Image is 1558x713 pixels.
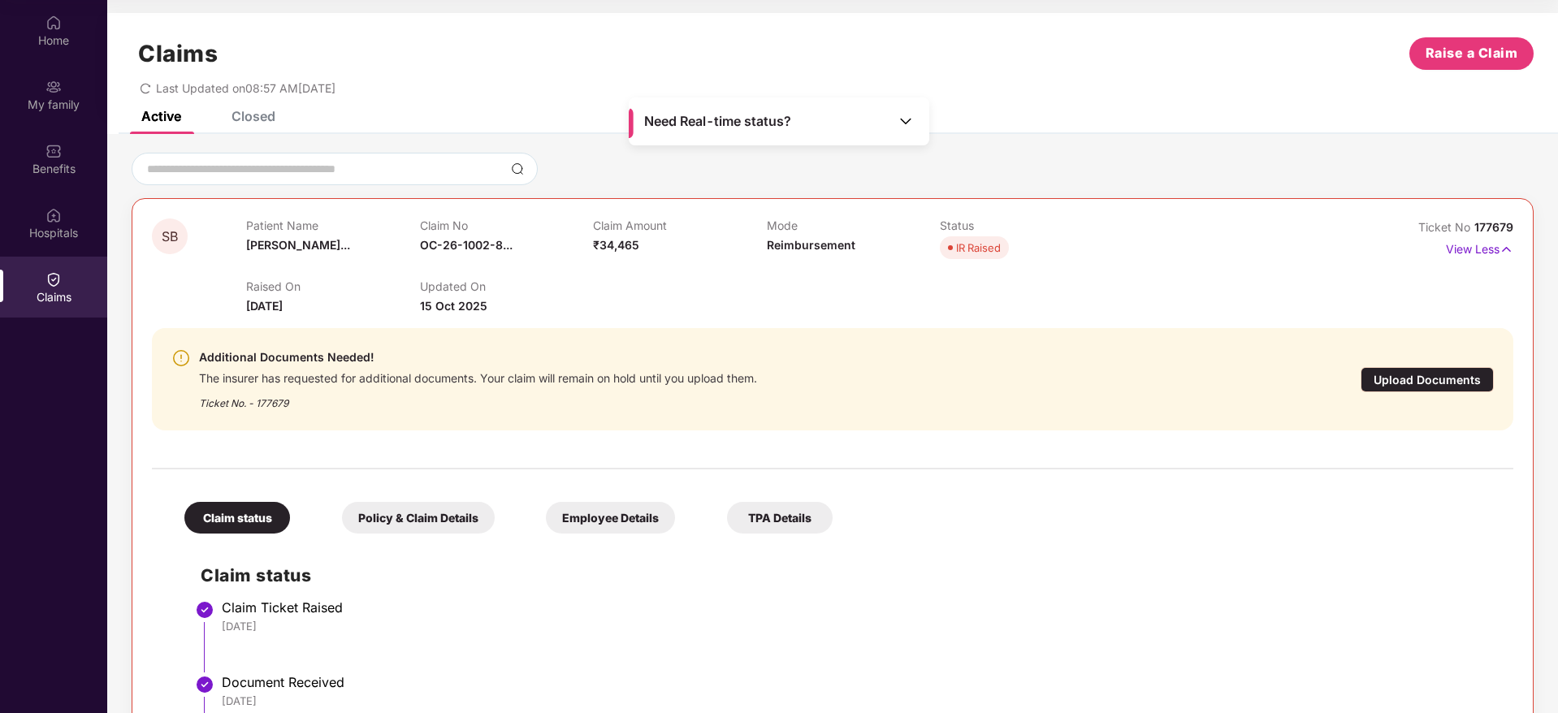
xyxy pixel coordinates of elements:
div: Closed [232,108,275,124]
div: Claim Ticket Raised [222,599,1497,616]
img: svg+xml;base64,PHN2ZyB4bWxucz0iaHR0cDovL3d3dy53My5vcmcvMjAwMC9zdmciIHdpZHRoPSIxNyIgaGVpZ2h0PSIxNy... [1500,240,1513,258]
div: Upload Documents [1361,367,1494,392]
span: 177679 [1474,220,1513,234]
img: svg+xml;base64,PHN2ZyBpZD0iSG9tZSIgeG1sbnM9Imh0dHA6Ly93d3cudzMub3JnLzIwMDAvc3ZnIiB3aWR0aD0iMjAiIG... [45,15,62,31]
span: redo [140,81,151,95]
span: [DATE] [246,299,283,313]
div: Employee Details [546,502,675,534]
img: svg+xml;base64,PHN2ZyBpZD0iU3RlcC1Eb25lLTMyeDMyIiB4bWxucz0iaHR0cDovL3d3dy53My5vcmcvMjAwMC9zdmciIH... [195,675,214,694]
span: OC-26-1002-8... [420,238,513,252]
button: Raise a Claim [1409,37,1534,70]
div: Additional Documents Needed! [199,348,757,367]
div: TPA Details [727,502,833,534]
p: Claim No [420,218,593,232]
span: 15 Oct 2025 [420,299,487,313]
div: [DATE] [222,694,1497,708]
p: Updated On [420,279,593,293]
div: Document Received [222,674,1497,690]
p: Patient Name [246,218,419,232]
p: Mode [767,218,940,232]
div: Policy & Claim Details [342,502,495,534]
span: Reimbursement [767,238,855,252]
img: svg+xml;base64,PHN2ZyBpZD0iSG9zcGl0YWxzIiB4bWxucz0iaHR0cDovL3d3dy53My5vcmcvMjAwMC9zdmciIHdpZHRoPS... [45,207,62,223]
span: ₹34,465 [593,238,639,252]
img: svg+xml;base64,PHN2ZyBpZD0iQ2xhaW0iIHhtbG5zPSJodHRwOi8vd3d3LnczLm9yZy8yMDAwL3N2ZyIgd2lkdGg9IjIwIi... [45,271,62,287]
img: svg+xml;base64,PHN2ZyBpZD0iQmVuZWZpdHMiIHhtbG5zPSJodHRwOi8vd3d3LnczLm9yZy8yMDAwL3N2ZyIgd2lkdGg9Ij... [45,143,62,159]
img: svg+xml;base64,PHN2ZyBpZD0iU3RlcC1Eb25lLTMyeDMyIiB4bWxucz0iaHR0cDovL3d3dy53My5vcmcvMjAwMC9zdmciIH... [195,600,214,620]
span: Last Updated on 08:57 AM[DATE] [156,81,335,95]
div: Ticket No. - 177679 [199,386,757,411]
img: svg+xml;base64,PHN2ZyBpZD0iV2FybmluZ18tXzI0eDI0IiBkYXRhLW5hbWU9Ildhcm5pbmcgLSAyNHgyNCIgeG1sbnM9Im... [171,348,191,368]
img: Toggle Icon [898,113,914,129]
div: The insurer has requested for additional documents. Your claim will remain on hold until you uplo... [199,367,757,386]
span: Ticket No [1418,220,1474,234]
div: Active [141,108,181,124]
span: [PERSON_NAME]... [246,238,350,252]
p: Raised On [246,279,419,293]
span: Need Real-time status? [644,113,791,130]
p: Claim Amount [593,218,766,232]
span: Raise a Claim [1426,43,1518,63]
img: svg+xml;base64,PHN2ZyB3aWR0aD0iMjAiIGhlaWdodD0iMjAiIHZpZXdCb3g9IjAgMCAyMCAyMCIgZmlsbD0ibm9uZSIgeG... [45,79,62,95]
div: IR Raised [956,240,1001,256]
img: svg+xml;base64,PHN2ZyBpZD0iU2VhcmNoLTMyeDMyIiB4bWxucz0iaHR0cDovL3d3dy53My5vcmcvMjAwMC9zdmciIHdpZH... [511,162,524,175]
p: Status [940,218,1113,232]
div: [DATE] [222,619,1497,633]
span: SB [162,230,178,244]
h1: Claims [138,40,218,67]
p: View Less [1446,236,1513,258]
div: Claim status [184,502,290,534]
h2: Claim status [201,562,1497,589]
